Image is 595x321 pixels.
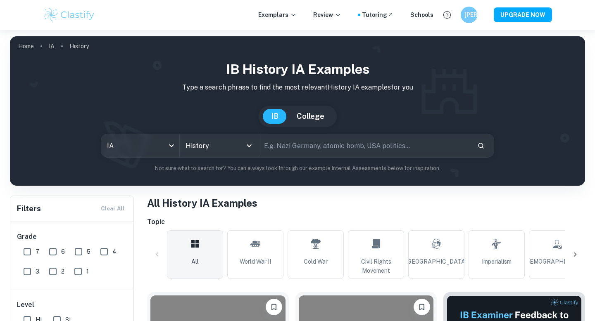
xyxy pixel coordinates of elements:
[43,7,95,23] img: Clastify logo
[263,109,287,124] button: IB
[243,140,255,151] button: Open
[524,257,590,266] span: [DEMOGRAPHIC_DATA]
[147,217,585,227] h6: Topic
[86,267,89,276] span: 1
[17,164,578,172] p: Not sure what to search for? You can always look through our example Internal Assessments below f...
[313,10,341,19] p: Review
[258,134,471,157] input: E.g. Nazi Germany, atomic bomb, USA politics...
[17,59,578,79] h1: IB History IA examples
[266,299,282,315] button: Bookmark
[61,247,65,256] span: 6
[258,10,297,19] p: Exemplars
[87,247,90,256] span: 5
[464,10,474,19] h6: [PERSON_NAME]
[61,267,64,276] span: 2
[17,300,128,310] h6: Level
[36,247,39,256] span: 7
[474,139,488,153] button: Search
[49,40,55,52] a: IA
[17,83,578,92] p: Type a search phrase to find the most relevant History IA examples for you
[482,257,512,266] span: Imperialism
[18,40,34,52] a: Home
[36,267,39,276] span: 3
[440,8,454,22] button: Help and Feedback
[288,109,333,124] button: College
[17,232,128,242] h6: Grade
[410,10,433,19] a: Schools
[414,299,430,315] button: Bookmark
[10,36,585,186] img: profile cover
[101,134,179,157] div: IA
[112,247,117,256] span: 4
[147,196,585,210] h1: All History IA Examples
[352,257,400,275] span: Civil Rights Movement
[494,7,552,22] button: UPGRADE NOW
[17,203,41,215] h6: Filters
[191,257,199,266] span: All
[240,257,271,266] span: World War II
[69,42,89,51] p: History
[362,10,394,19] a: Tutoring
[304,257,328,266] span: Cold War
[461,7,477,23] button: [PERSON_NAME]
[406,257,467,266] span: [GEOGRAPHIC_DATA]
